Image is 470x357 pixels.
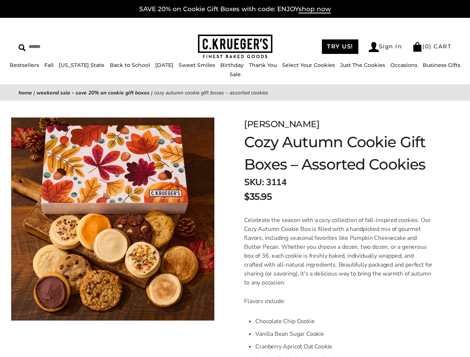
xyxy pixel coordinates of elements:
a: Occasions [390,62,418,68]
a: Home [19,89,32,96]
a: [US_STATE] State [59,62,105,68]
li: Vanilla Bean Sugar Cookie [255,328,433,340]
a: Back to School [110,62,150,68]
a: Business Gifts [423,62,460,68]
a: Weekend Sale - SAVE 20% on Cookie Gift Boxes [36,89,150,96]
a: Sale [230,71,241,78]
span: 0 [425,43,429,50]
img: Cozy Autumn Cookie Gift Boxes – Assorted Cookies [11,118,214,321]
nav: breadcrumbs [19,89,451,97]
div: [PERSON_NAME] [244,118,433,131]
a: Sweet Smiles [179,62,215,68]
span: | [151,89,153,96]
img: Bag [412,42,422,52]
a: Birthday [220,62,244,68]
a: Select Your Cookies [282,62,335,68]
a: TRY US! [322,39,358,54]
a: Sign In [369,42,402,52]
span: 3114 [266,176,286,188]
a: Thank You [249,62,277,68]
a: (0) CART [412,43,451,50]
span: | [33,89,35,96]
a: Just The Cookies [340,62,385,68]
p: Celebrate the season with a cozy collection of fall-inspired cookies. Our Cozy Autumn Cookie Box ... [244,216,433,287]
a: Fall [44,62,54,68]
span: $35.95 [244,190,272,203]
li: Chocolate Chip Cookie [255,315,433,328]
li: Cranberry Apricot Oat Cookie [255,340,433,353]
img: Account [369,42,379,52]
a: Bestsellers [10,62,39,68]
img: Search [19,44,26,51]
span: Cozy Autumn Cookie Gift Boxes – Assorted Cookies [154,89,268,96]
a: [DATE] [155,62,173,68]
strong: SKU: [244,176,264,188]
span: shop now [298,5,331,13]
input: Search [19,41,118,52]
img: C.KRUEGER'S [198,35,272,59]
h1: Cozy Autumn Cookie Gift Boxes – Assorted Cookies [244,131,433,176]
p: Flavors include: [244,297,433,306]
a: SAVE 20% on Cookie Gift Boxes with code: ENJOYshop now [139,5,331,13]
